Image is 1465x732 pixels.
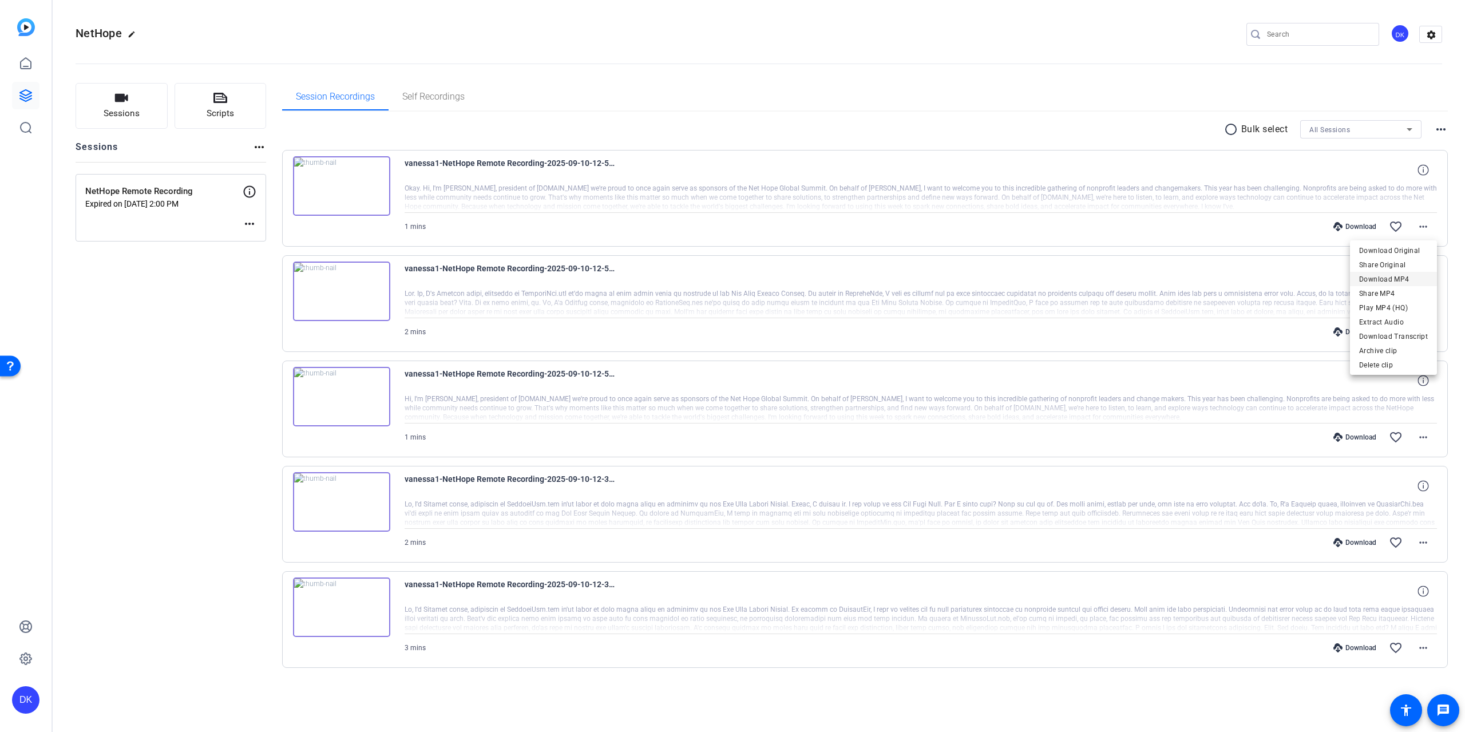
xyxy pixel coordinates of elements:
span: Share Original [1359,258,1428,272]
span: Download Original [1359,244,1428,258]
span: Archive clip [1359,344,1428,358]
span: Delete clip [1359,358,1428,372]
span: Download Transcript [1359,330,1428,343]
span: Extract Audio [1359,315,1428,329]
span: Share MP4 [1359,287,1428,300]
span: Play MP4 (HQ) [1359,301,1428,315]
span: Download MP4 [1359,272,1428,286]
